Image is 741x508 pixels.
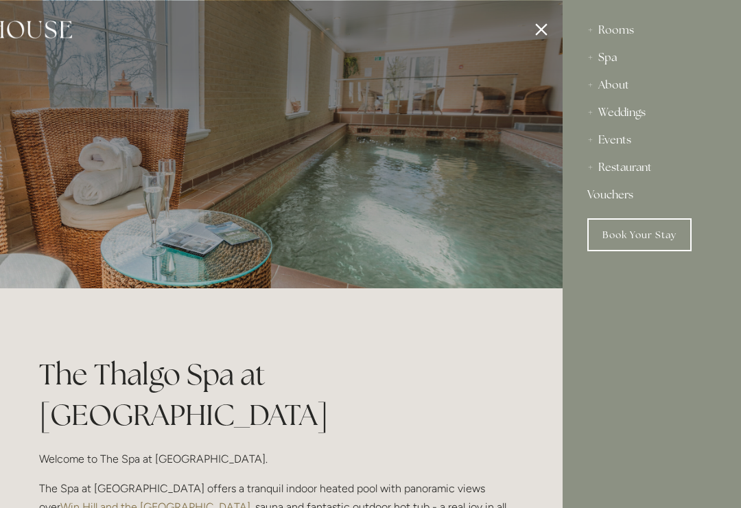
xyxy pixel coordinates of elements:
a: Vouchers [587,181,716,209]
div: Rooms [587,16,716,44]
a: Book Your Stay [587,218,692,251]
div: Weddings [587,99,716,126]
div: About [587,71,716,99]
div: Restaurant [587,154,716,181]
div: Events [587,126,716,154]
div: Spa [587,44,716,71]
